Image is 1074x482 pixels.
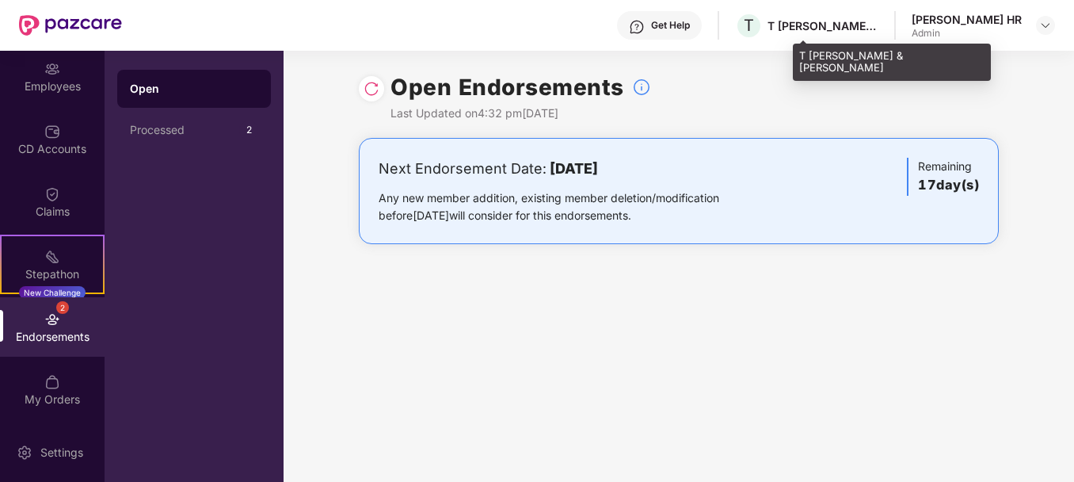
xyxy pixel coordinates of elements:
img: svg+xml;base64,PHN2ZyB4bWxucz0iaHR0cDovL3d3dy53My5vcmcvMjAwMC9zdmciIHdpZHRoPSIyMSIgaGVpZ2h0PSIyMC... [44,249,60,265]
h3: 17 day(s) [918,175,979,196]
img: svg+xml;base64,PHN2ZyBpZD0iRHJvcGRvd24tMzJ4MzIiIHhtbG5zPSJodHRwOi8vd3d3LnczLm9yZy8yMDAwL3N2ZyIgd2... [1039,19,1052,32]
img: svg+xml;base64,PHN2ZyBpZD0iQ0RfQWNjb3VudHMiIGRhdGEtbmFtZT0iQ0QgQWNjb3VudHMiIHhtbG5zPSJodHRwOi8vd3... [44,124,60,140]
div: Remaining [907,158,979,196]
span: T [744,16,754,35]
div: 2 [239,120,258,140]
div: Any new member addition, existing member deletion/modification before [DATE] will consider for th... [379,189,769,224]
img: svg+xml;base64,PHN2ZyBpZD0iRW5kb3JzZW1lbnRzIiB4bWxucz0iaHR0cDovL3d3dy53My5vcmcvMjAwMC9zdmciIHdpZH... [44,312,60,327]
div: Next Endorsement Date: [379,158,769,180]
div: [PERSON_NAME] HR [912,12,1022,27]
img: svg+xml;base64,PHN2ZyBpZD0iSGVscC0zMngzMiIgeG1sbnM9Imh0dHA6Ly93d3cudzMub3JnLzIwMDAvc3ZnIiB3aWR0aD... [629,19,645,35]
div: Open [130,81,258,97]
b: [DATE] [550,160,598,177]
div: T [PERSON_NAME] & [PERSON_NAME] [767,18,878,33]
img: svg+xml;base64,PHN2ZyBpZD0iRW1wbG95ZWVzIiB4bWxucz0iaHR0cDovL3d3dy53My5vcmcvMjAwMC9zdmciIHdpZHRoPS... [44,61,60,77]
img: New Pazcare Logo [19,15,122,36]
div: Last Updated on 4:32 pm[DATE] [390,105,651,122]
img: svg+xml;base64,PHN2ZyBpZD0iU2V0dGluZy0yMHgyMCIgeG1sbnM9Imh0dHA6Ly93d3cudzMub3JnLzIwMDAvc3ZnIiB3aW... [17,445,32,461]
div: Get Help [651,19,690,32]
div: New Challenge [19,286,86,299]
div: Processed [130,124,239,136]
div: Stepathon [2,266,103,282]
div: 2 [56,301,69,314]
div: Settings [36,445,88,461]
img: svg+xml;base64,PHN2ZyBpZD0iQ2xhaW0iIHhtbG5zPSJodHRwOi8vd3d3LnczLm9yZy8yMDAwL3N2ZyIgd2lkdGg9IjIwIi... [44,186,60,202]
img: svg+xml;base64,PHN2ZyBpZD0iSW5mb18tXzMyeDMyIiBkYXRhLW5hbWU9IkluZm8gLSAzMngzMiIgeG1sbnM9Imh0dHA6Ly... [632,78,651,97]
img: svg+xml;base64,PHN2ZyBpZD0iUmVsb2FkLTMyeDMyIiB4bWxucz0iaHR0cDovL3d3dy53My5vcmcvMjAwMC9zdmciIHdpZH... [364,81,379,97]
div: T [PERSON_NAME] & [PERSON_NAME] [793,44,991,81]
h1: Open Endorsements [390,70,624,105]
div: Admin [912,27,1022,40]
img: svg+xml;base64,PHN2ZyBpZD0iTXlfT3JkZXJzIiBkYXRhLW5hbWU9Ik15IE9yZGVycyIgeG1sbnM9Imh0dHA6Ly93d3cudz... [44,374,60,390]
